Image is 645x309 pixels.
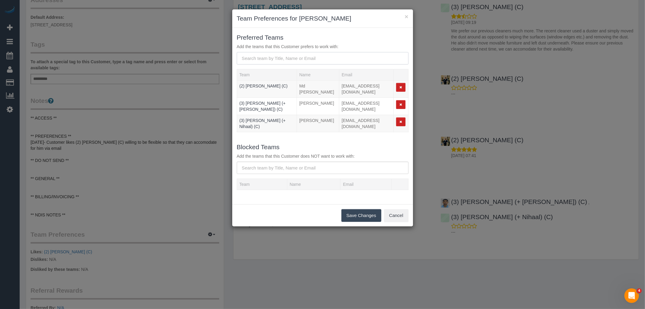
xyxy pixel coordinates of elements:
a: (2) [PERSON_NAME] (C) [239,84,288,88]
th: Name [297,69,339,81]
h3: Team Preferences for [PERSON_NAME] [237,14,409,23]
input: Search team by Title, Name or Email [237,162,409,174]
p: Add the teams that this Customer does NOT want to work with: [237,153,409,159]
td: Email [339,115,394,132]
th: Email [339,69,394,81]
a: (3) [PERSON_NAME] (+ Nihaal) (C) [239,118,286,129]
td: Name [297,81,339,98]
button: Cancel [384,209,409,222]
td: Email [339,81,394,98]
td: Team [237,98,297,115]
td: Name [297,115,339,132]
td: Email [339,98,394,115]
th: Team [237,69,297,81]
span: 4 [637,288,642,293]
th: Email [340,179,392,190]
h3: Preferred Teams [237,34,409,41]
sui-modal: Team Preferences for Kithmini Gunasekara [232,9,413,226]
td: Name [297,98,339,115]
h3: Blocked Teams [237,143,409,150]
th: Name [287,179,340,190]
td: Team [237,81,297,98]
button: × [405,13,408,20]
td: Team [237,115,297,132]
iframe: Intercom live chat [624,288,639,303]
a: (3) [PERSON_NAME] (+ [PERSON_NAME]) (C) [239,101,286,112]
th: Team [237,179,287,190]
p: Add the teams that this Customer prefers to work with: [237,44,409,50]
button: Save Changes [341,209,381,222]
input: Search team by Title, Name or Email [237,52,409,64]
